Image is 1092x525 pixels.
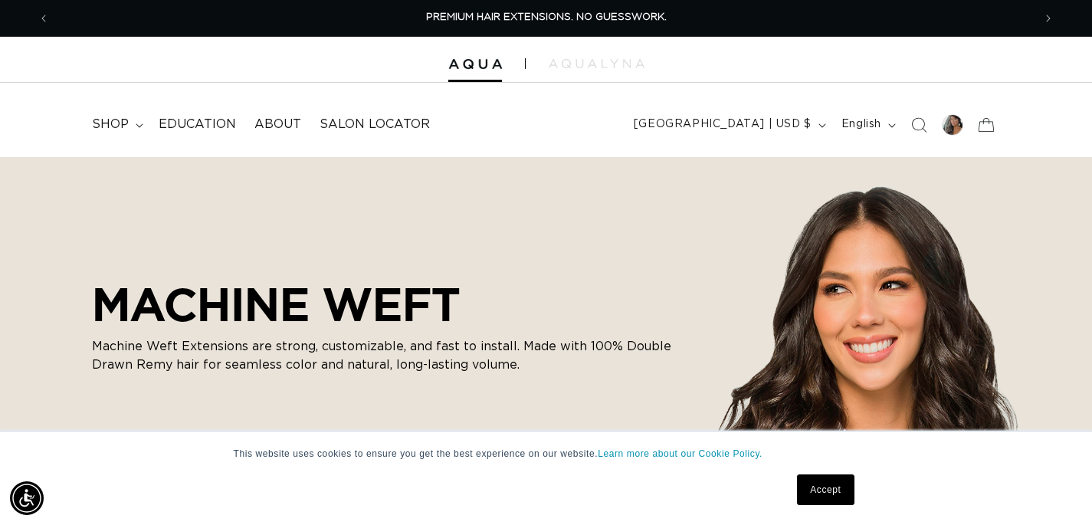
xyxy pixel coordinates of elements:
span: Salon Locator [320,116,430,133]
div: Accessibility Menu [10,481,44,515]
button: [GEOGRAPHIC_DATA] | USD $ [625,110,832,139]
a: Learn more about our Cookie Policy. [598,448,762,459]
span: PREMIUM HAIR EXTENSIONS. NO GUESSWORK. [426,12,667,22]
a: Salon Locator [310,107,439,142]
button: Previous announcement [27,4,61,33]
p: Machine Weft Extensions are strong, customizable, and fast to install. Made with 100% Double Draw... [92,337,674,374]
span: [GEOGRAPHIC_DATA] | USD $ [634,116,812,133]
span: shop [92,116,129,133]
summary: Search [902,108,936,142]
a: About [245,107,310,142]
span: English [841,116,881,133]
button: English [832,110,902,139]
span: Education [159,116,236,133]
span: About [254,116,301,133]
summary: shop [83,107,149,142]
a: Education [149,107,245,142]
p: This website uses cookies to ensure you get the best experience on our website. [234,447,859,461]
iframe: Chat Widget [1015,451,1092,525]
h2: MACHINE WEFT [92,277,674,331]
img: aqualyna.com [549,59,644,68]
img: Aqua Hair Extensions [448,59,502,70]
a: Accept [797,474,854,505]
button: Next announcement [1031,4,1065,33]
